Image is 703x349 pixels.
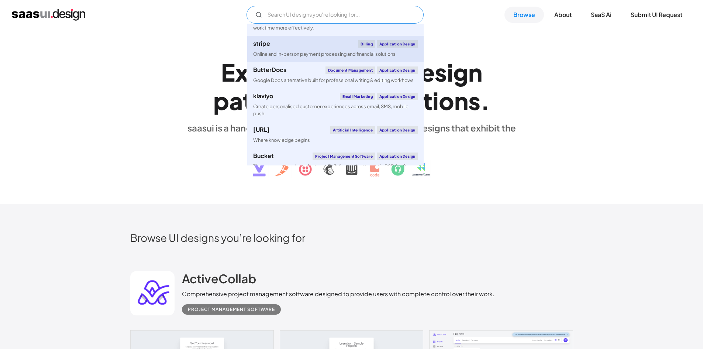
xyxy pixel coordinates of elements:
[253,163,406,170] div: The new way to evaluate features. Built for product teams in B2B SaaS
[313,153,375,160] div: Project Management Software
[468,58,482,86] div: n
[330,126,375,134] div: Artificial Intelligence
[130,231,573,244] h2: Browse UI designs you’re looking for
[253,137,310,144] div: Where knowledge begins
[221,58,235,86] div: E
[468,86,480,115] div: s
[439,86,454,115] div: o
[247,122,424,148] a: [URL]Artificial IntelligenceApplication DesignWhere knowledge begins
[247,36,424,62] a: stripeBillingApplication DesignOnline and in-person payment processing and financial solutions
[247,62,424,88] a: ButterDocsDocument ManagementApplication DesignGoogle Docs alternative built for professional wri...
[253,127,270,133] div: [URL]
[253,51,396,58] div: Online and in-person payment processing and financial solutions
[453,58,468,86] div: g
[377,66,418,74] div: Application Design
[433,86,439,115] div: i
[358,40,375,48] div: Billing
[340,93,375,100] div: Email Marketing
[253,77,414,84] div: Google Docs alternative built for professional writing & editing workflows
[253,41,270,47] div: stripe
[253,153,274,159] div: Bucket
[182,271,256,290] a: ActiveCollab
[235,58,249,86] div: x
[504,7,544,23] a: Browse
[182,122,521,144] div: saasui is a hand-picked collection of saas application designs that exhibit the best in class des...
[582,7,620,23] a: SaaS Ai
[213,86,229,115] div: p
[622,7,691,23] a: Submit UI Request
[377,153,418,160] div: Application Design
[253,67,286,73] div: ButterDocs
[377,40,418,48] div: Application Design
[253,103,418,117] div: Create personalised customer experiences across email, SMS, mobile push
[188,305,275,314] div: Project Management Software
[243,86,253,115] div: t
[12,9,85,21] a: home
[377,93,418,100] div: Application Design
[247,88,424,122] a: klaviyoEmail MarketingApplication DesignCreate personalised customer experiences across email, SM...
[253,93,273,99] div: klaviyo
[447,58,453,86] div: i
[253,17,418,31] div: Time tracking software application designed to help teams manage their work time more effectively.
[247,6,424,24] form: Email Form
[240,144,464,183] img: text, icon, saas logo
[247,6,424,24] input: Search UI designs you're looking for...
[435,58,447,86] div: s
[454,86,468,115] div: n
[420,58,435,86] div: e
[182,290,494,298] div: Comprehensive project management software designed to provide users with complete control over th...
[423,86,433,115] div: t
[325,66,375,74] div: Document Management
[480,86,490,115] div: .
[545,7,580,23] a: About
[182,271,256,286] h2: ActiveCollab
[182,58,521,115] h1: Explore SaaS UI design patterns & interactions.
[229,86,243,115] div: a
[247,148,424,174] a: BucketProject Management SoftwareApplication DesignThe new way to evaluate features. Built for pr...
[377,126,418,134] div: Application Design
